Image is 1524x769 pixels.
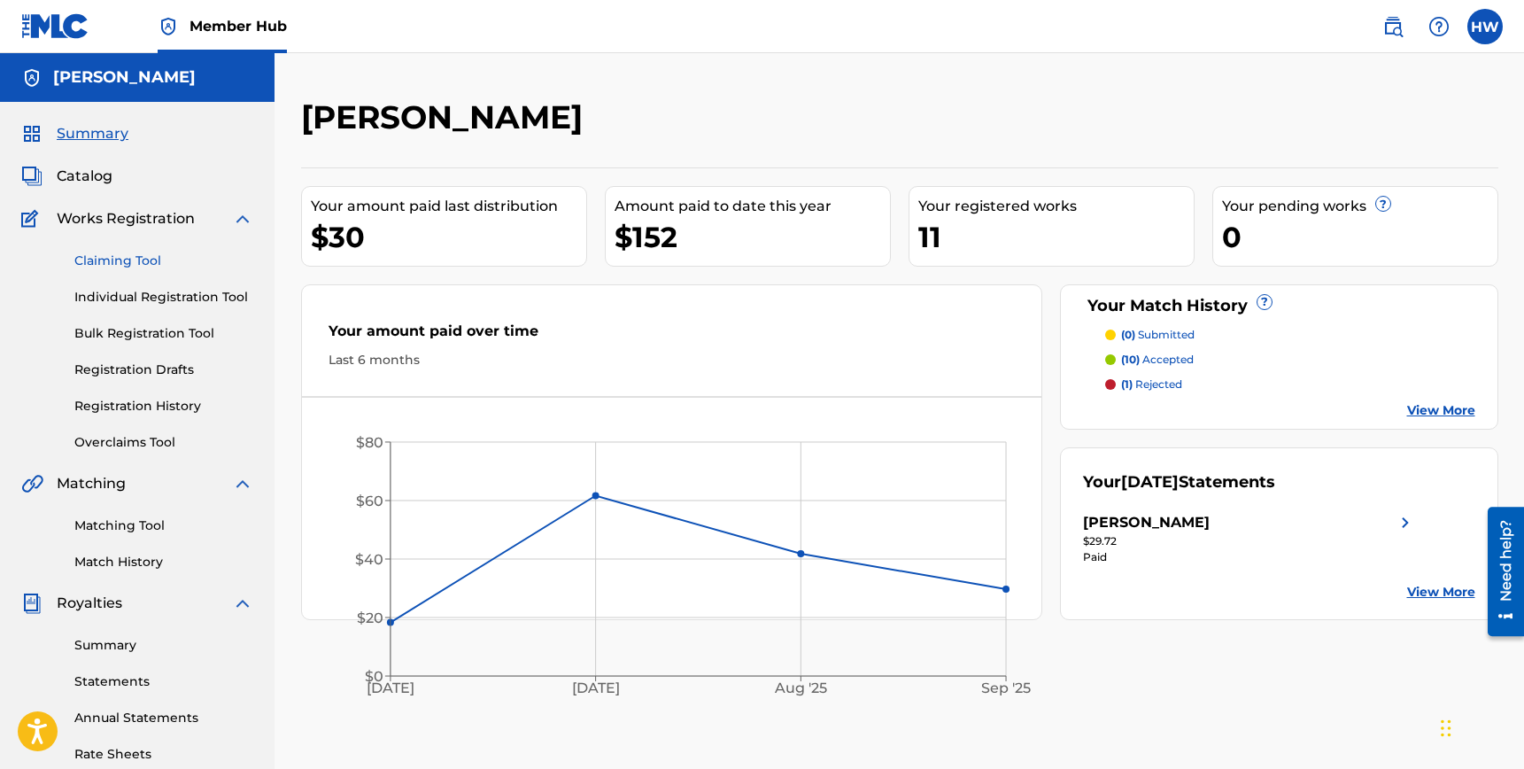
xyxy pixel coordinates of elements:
img: search [1382,16,1404,37]
a: View More [1407,583,1475,602]
div: Help [1421,9,1457,44]
img: expand [232,473,253,494]
span: (0) [1121,328,1135,341]
a: (0) submitted [1105,327,1475,343]
img: Accounts [21,67,43,89]
div: Last 6 months [329,351,1016,369]
tspan: $60 [356,493,383,509]
div: $30 [311,217,586,257]
img: expand [232,593,253,614]
span: Catalog [57,166,112,187]
img: Top Rightsholder [158,16,179,37]
iframe: Chat Widget [1435,684,1524,769]
div: $29.72 [1083,533,1416,549]
tspan: $0 [365,668,383,685]
a: View More [1407,401,1475,420]
div: [PERSON_NAME] [1083,512,1210,533]
span: Member Hub [190,16,287,36]
div: Your pending works [1222,196,1497,217]
tspan: [DATE] [367,680,414,697]
tspan: $80 [356,434,383,451]
img: expand [232,208,253,229]
img: Matching [21,473,43,494]
tspan: Sep '25 [981,680,1031,697]
a: Registration History [74,397,253,416]
div: Your registered works [918,196,1194,217]
tspan: Aug '25 [774,680,827,697]
img: Works Registration [21,208,44,229]
a: Individual Registration Tool [74,288,253,307]
span: [DATE] [1121,472,1179,492]
a: Registration Drafts [74,361,253,379]
span: ? [1257,295,1272,309]
div: Your amount paid last distribution [311,196,586,217]
a: Matching Tool [74,517,253,535]
div: 0 [1222,217,1497,257]
a: Annual Statements [74,709,253,727]
img: Royalties [21,593,43,614]
div: Your Statements [1083,470,1275,494]
span: Summary [57,123,128,144]
a: Overclaims Tool [74,433,253,452]
div: User Menu [1467,9,1503,44]
tspan: $20 [357,610,383,626]
img: right chevron icon [1395,512,1416,533]
div: $152 [615,217,890,257]
a: (1) rejected [1105,377,1475,392]
h5: Harrison Witcher [53,67,196,88]
p: submitted [1121,327,1195,343]
span: ? [1376,197,1390,211]
tspan: $40 [355,551,383,568]
img: MLC Logo [21,13,89,39]
div: Paid [1083,549,1416,565]
img: Catalog [21,166,43,187]
img: Summary [21,123,43,144]
span: (10) [1121,353,1140,366]
span: Royalties [57,593,122,614]
a: [PERSON_NAME]right chevron icon$29.72Paid [1083,512,1416,565]
div: Amount paid to date this year [615,196,890,217]
span: (1) [1121,377,1133,391]
span: Matching [57,473,126,494]
p: accepted [1121,352,1194,368]
tspan: [DATE] [572,680,620,697]
div: Your Match History [1083,294,1475,318]
a: Bulk Registration Tool [74,324,253,343]
h2: [PERSON_NAME] [301,97,592,137]
a: Rate Sheets [74,745,253,764]
a: Public Search [1375,9,1411,44]
iframe: Resource Center [1474,501,1524,643]
a: Summary [74,636,253,655]
a: Statements [74,672,253,691]
a: Claiming Tool [74,252,253,270]
a: (10) accepted [1105,352,1475,368]
a: CatalogCatalog [21,166,112,187]
a: Match History [74,553,253,571]
div: 11 [918,217,1194,257]
img: help [1428,16,1450,37]
div: Your amount paid over time [329,321,1016,351]
a: SummarySummary [21,123,128,144]
span: Works Registration [57,208,195,229]
p: rejected [1121,377,1182,392]
div: Drag [1441,702,1451,755]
